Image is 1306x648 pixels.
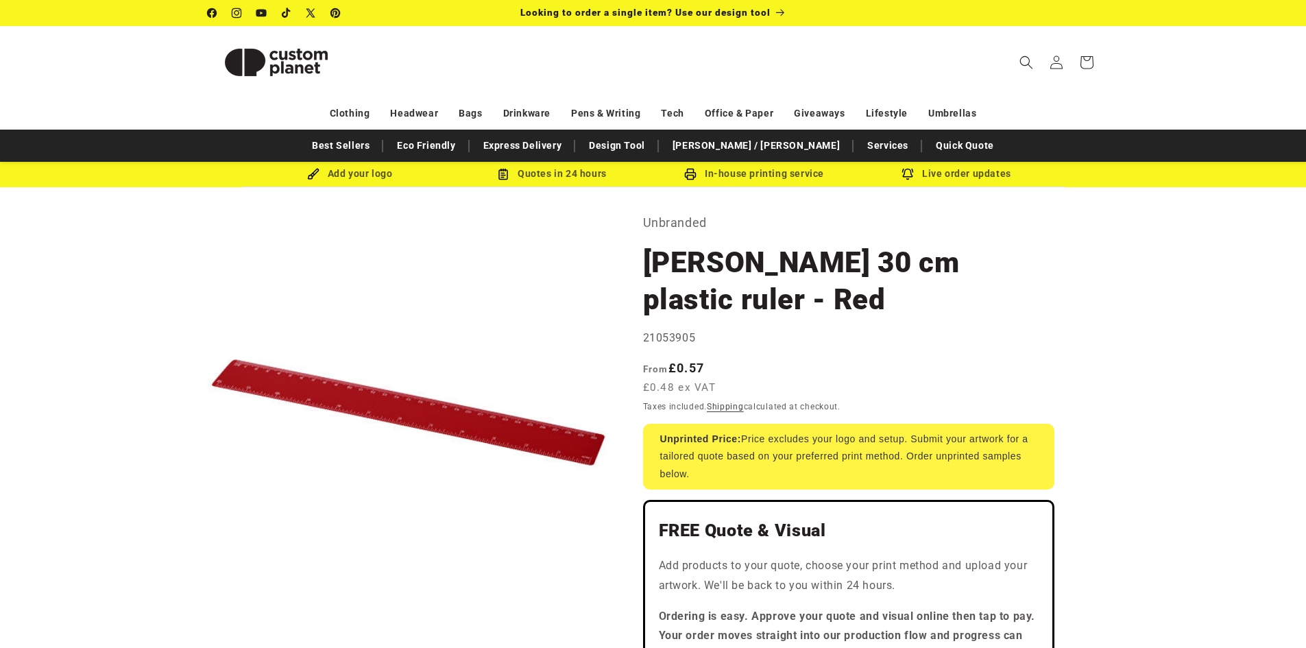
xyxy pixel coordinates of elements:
summary: Search [1011,47,1041,77]
a: Office & Paper [705,101,773,125]
div: Price excludes your logo and setup. Submit your artwork for a tailored quote based on your prefer... [643,424,1054,490]
a: Pens & Writing [571,101,640,125]
a: Express Delivery [476,134,569,158]
a: Quick Quote [929,134,1001,158]
img: In-house printing [684,168,697,180]
img: Brush Icon [307,168,319,180]
img: Custom Planet [208,32,345,93]
span: 21053905 [643,331,696,344]
div: Live order updates [856,165,1058,182]
h2: FREE Quote & Visual [659,520,1039,542]
a: Clothing [330,101,370,125]
a: Headwear [390,101,438,125]
a: Eco Friendly [390,134,462,158]
span: From [643,363,668,374]
a: Best Sellers [305,134,376,158]
a: [PERSON_NAME] / [PERSON_NAME] [666,134,847,158]
strong: £0.57 [643,361,705,375]
div: Quotes in 24 hours [451,165,653,182]
media-gallery: Gallery Viewer [208,212,609,613]
a: Shipping [707,402,744,411]
span: Looking to order a single item? Use our design tool [520,7,771,18]
p: Add products to your quote, choose your print method and upload your artwork. We'll be back to yo... [659,556,1039,596]
div: Taxes included. calculated at checkout. [643,400,1054,413]
a: Bags [459,101,482,125]
a: Lifestyle [866,101,908,125]
div: Add your logo [249,165,451,182]
a: Custom Planet [202,26,350,98]
a: Drinkware [503,101,551,125]
img: Order updates [902,168,914,180]
img: Order Updates Icon [497,168,509,180]
strong: Unprinted Price: [660,433,742,444]
a: Umbrellas [928,101,976,125]
h1: [PERSON_NAME] 30 cm plastic ruler - Red [643,244,1054,318]
span: £0.48 ex VAT [643,380,716,396]
a: Services [860,134,915,158]
a: Tech [661,101,684,125]
a: Design Tool [582,134,652,158]
a: Giveaways [794,101,845,125]
div: In-house printing service [653,165,856,182]
p: Unbranded [643,212,1054,234]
